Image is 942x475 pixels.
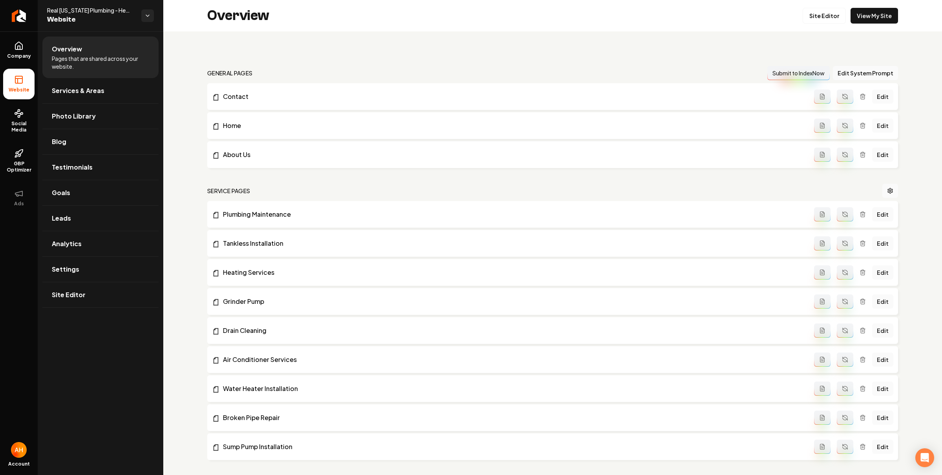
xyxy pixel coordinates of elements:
[52,137,66,146] span: Blog
[52,111,96,121] span: Photo Library
[207,8,269,24] h2: Overview
[212,355,814,364] a: Air Conditioner Services
[42,129,159,154] a: Blog
[8,461,30,467] span: Account
[212,92,814,101] a: Contact
[814,440,831,454] button: Add admin page prompt
[814,294,831,309] button: Add admin page prompt
[52,55,149,70] span: Pages that are shared across your website.
[212,326,814,335] a: Drain Cleaning
[207,69,253,77] h2: general pages
[872,90,893,104] a: Edit
[814,119,831,133] button: Add admin page prompt
[814,90,831,104] button: Add admin page prompt
[52,290,86,300] span: Site Editor
[52,163,93,172] span: Testimonials
[52,214,71,223] span: Leads
[42,231,159,256] a: Analytics
[42,257,159,282] a: Settings
[5,87,33,93] span: Website
[212,121,814,130] a: Home
[872,148,893,162] a: Edit
[814,265,831,280] button: Add admin page prompt
[212,150,814,159] a: About Us
[872,411,893,425] a: Edit
[872,236,893,250] a: Edit
[11,442,27,458] img: Anthony Hurgoi
[212,413,814,422] a: Broken Pipe Repair
[872,207,893,221] a: Edit
[872,119,893,133] a: Edit
[851,8,898,24] a: View My Site
[4,53,34,59] span: Company
[212,210,814,219] a: Plumbing Maintenance
[42,104,159,129] a: Photo Library
[42,78,159,103] a: Services & Areas
[47,14,135,25] span: Website
[872,294,893,309] a: Edit
[42,282,159,307] a: Site Editor
[767,66,830,80] button: Submit to IndexNow
[52,188,70,197] span: Goals
[52,44,82,54] span: Overview
[803,8,846,24] a: Site Editor
[11,442,27,458] button: Open user button
[872,353,893,367] a: Edit
[212,268,814,277] a: Heating Services
[11,201,27,207] span: Ads
[814,207,831,221] button: Add admin page prompt
[3,183,35,213] button: Ads
[47,6,135,14] span: Real [US_STATE] Plumbing - Heating and Air
[3,121,35,133] span: Social Media
[3,142,35,179] a: GBP Optimizer
[814,411,831,425] button: Add admin page prompt
[814,323,831,338] button: Add admin page prompt
[814,148,831,162] button: Add admin page prompt
[833,66,898,80] button: Edit System Prompt
[52,239,82,248] span: Analytics
[872,440,893,454] a: Edit
[915,448,934,467] div: Open Intercom Messenger
[42,206,159,231] a: Leads
[814,382,831,396] button: Add admin page prompt
[212,442,814,451] a: Sump Pump Installation
[212,239,814,248] a: Tankless Installation
[872,265,893,280] a: Edit
[814,353,831,367] button: Add admin page prompt
[52,86,104,95] span: Services & Areas
[3,102,35,139] a: Social Media
[212,297,814,306] a: Grinder Pump
[52,265,79,274] span: Settings
[42,155,159,180] a: Testimonials
[212,384,814,393] a: Water Heater Installation
[872,382,893,396] a: Edit
[42,180,159,205] a: Goals
[207,187,250,195] h2: Service Pages
[872,323,893,338] a: Edit
[3,161,35,173] span: GBP Optimizer
[3,35,35,66] a: Company
[12,9,26,22] img: Rebolt Logo
[814,236,831,250] button: Add admin page prompt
